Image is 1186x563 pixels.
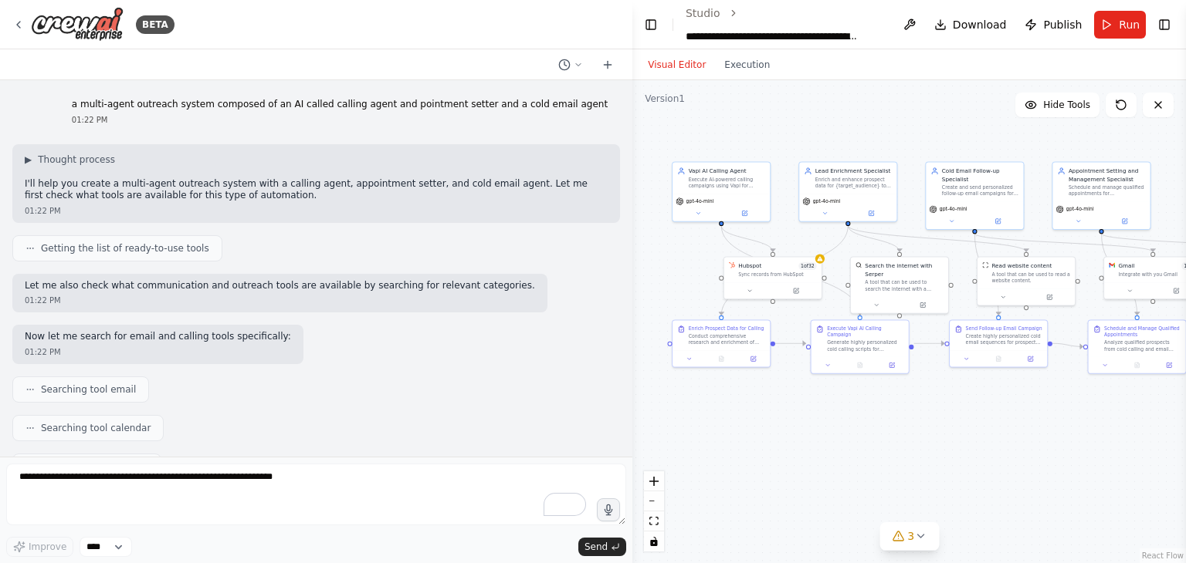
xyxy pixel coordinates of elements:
[686,7,720,19] a: Studio
[717,226,864,315] g: Edge from 0906748f-b999-4db8-953e-894686f33f47 to 6abfd6c8-f5ed-4c53-8b9a-2130555bb027
[585,541,608,553] span: Send
[41,383,136,396] span: Searching tool email
[928,11,1013,39] button: Download
[136,15,175,34] div: BETA
[729,262,735,268] img: HubSpot
[1119,262,1135,270] div: Gmail
[25,153,32,166] span: ▶
[856,262,862,268] img: SerperDevTool
[992,271,1071,284] div: A tool that can be used to read a website content.
[940,206,967,212] span: gpt-4o-mini
[686,198,714,204] span: gpt-4o-mini
[815,177,892,189] div: Enrich and enhance prospect data for {target_audience} to support {company_name}'s cold calling c...
[1109,262,1115,268] img: Gmail
[578,538,626,556] button: Send
[1094,11,1146,39] button: Run
[914,339,945,347] g: Edge from 6abfd6c8-f5ed-4c53-8b9a-2130555bb027 to 4cb9b724-9326-4ef2-bf20-f872d071244b
[925,161,1024,230] div: Cold Email Follow-up SpecialistCreate and send personalized follow-up email campaigns for {target...
[1027,292,1072,302] button: Open in side panel
[72,99,608,111] p: a multi-agent outreach system composed of an AI called calling agent and pointment setter and a c...
[31,7,124,42] img: Logo
[25,153,115,166] button: ▶Thought process
[843,360,876,369] button: No output available
[1052,339,1083,350] g: Edge from 4cb9b724-9326-4ef2-bf20-f872d071244b to 372754b2-2d9a-444e-8b87-de0a29e48b04
[971,234,1002,315] g: Edge from dc5601df-195b-4a80-b8c1-415aa63ae3e7 to 4cb9b724-9326-4ef2-bf20-f872d071244b
[813,198,841,204] span: gpt-4o-mini
[844,226,1030,252] g: Edge from 165c56b3-8da1-40ba-a4ff-3e5524324c29 to 48d7f4de-ebff-48c0-afad-a9a29ad8ac3c
[72,114,608,126] div: 01:22 PM
[1142,551,1184,560] a: React Flow attribution
[811,320,910,374] div: Execute Vapi AI Calling CampaignGenerate highly personalized cold calling scripts for {target_aud...
[645,93,685,105] div: Version 1
[966,333,1042,346] div: Create highly personalized cold email sequences for prospects who didn't book demos during cold c...
[1104,325,1181,338] div: Schedule and Manage Qualified Appointments
[907,528,914,544] span: 3
[6,537,73,557] button: Improve
[1018,11,1088,39] button: Publish
[798,161,897,221] div: Lead Enrichment SpecialistEnrich and enhance prospect data for {target_audience} to support {comp...
[827,325,903,338] div: Execute Vapi AI Calling Campaign
[1069,167,1145,184] div: Appointment Setting and Management Specialist
[1120,360,1154,369] button: No output available
[982,262,988,268] img: ScrapeWebsiteTool
[879,522,939,551] button: 3
[827,339,903,352] div: Generate highly personalized cold calling scripts for {target_audience} representing {company_nam...
[717,226,852,315] g: Edge from 165c56b3-8da1-40ba-a4ff-3e5524324c29 to 52d1bd59-924f-4de2-8c14-95e4fabf1e47
[41,242,209,255] span: Getting the list of ready-to-use tools
[1104,339,1181,352] div: Analyze qualified prospects from cold calling and email campaigns to schedule appropriate appoint...
[1103,217,1147,226] button: Open in side panel
[25,205,608,217] div: 01:22 PM
[1043,17,1082,32] span: Publish
[900,300,945,309] button: Open in side panel
[38,153,115,166] span: Thought process
[1156,360,1183,369] button: Open in side panel
[992,262,1052,270] div: Read website content
[740,354,767,363] button: Open in side panel
[966,325,1042,332] div: Send Follow-up Email Campaign
[25,178,608,202] p: I'll help you create a multi-agent outreach system with a calling agent, appointment setter, and ...
[775,339,806,347] g: Edge from 52d1bd59-924f-4de2-8c14-95e4fabf1e47 to 6abfd6c8-f5ed-4c53-8b9a-2130555bb027
[971,234,1157,252] g: Edge from dc5601df-195b-4a80-b8c1-415aa63ae3e7 to 576cd21a-3f6e-40d3-ae59-73e9404e18ad
[1052,161,1151,230] div: Appointment Setting and Management SpecialistSchedule and manage qualified appointments for {targ...
[6,464,626,525] textarea: To enrich screen reader interactions, please activate Accessibility in Grammarly extension settings
[717,226,777,252] g: Edge from 0906748f-b999-4db8-953e-894686f33f47 to f540dcd3-2341-4d0c-a915-1b1c2b5ff898
[722,208,767,217] button: Open in side panel
[41,422,151,434] span: Searching tool calendar
[644,531,664,551] button: toggle interactivity
[715,56,779,74] button: Execution
[949,320,1048,368] div: Send Follow-up Email CampaignCreate highly personalized cold email sequences for prospects who di...
[672,320,771,368] div: Enrich Prospect Data for CallingConduct comprehensive research and enrichment of prospects within...
[1015,93,1100,117] button: Hide Tools
[774,286,818,295] button: Open in side panel
[879,360,906,369] button: Open in side panel
[644,471,664,551] div: React Flow controls
[25,295,535,306] div: 01:22 PM
[689,333,765,346] div: Conduct comprehensive research and enrichment of prospects within {target_audience} for {company_...
[597,498,620,521] button: Click to speak your automation idea
[689,167,765,175] div: Vapi AI Calling Agent
[849,208,894,217] button: Open in side panel
[1069,184,1145,197] div: Schedule and manage qualified appointments for {target_audience} who showed interest during cold ...
[672,161,771,221] div: Vapi AI Calling AgentExecute AI-powered calling campaigns using Vapi for {target_audience} repres...
[1155,14,1174,35] button: Show right sidebar
[976,217,1021,226] button: Open in side panel
[25,331,291,343] p: Now let me search for email and calling tools specifically:
[815,167,892,175] div: Lead Enrichment Specialist
[866,262,944,278] div: Search the internet with Serper
[1098,234,1141,315] g: Edge from 095a3d94-0913-4e81-b30e-97bb7c23459c to 372754b2-2d9a-444e-8b87-de0a29e48b04
[1017,354,1044,363] button: Open in side panel
[942,167,1018,184] div: Cold Email Follow-up Specialist
[982,354,1015,363] button: No output available
[738,262,761,270] div: Hubspot
[798,262,817,270] span: Number of enabled actions
[866,279,944,292] div: A tool that can be used to search the internet with a search_query. Supports different search typ...
[953,17,1007,32] span: Download
[942,184,1018,197] div: Create and send personalized follow-up email campaigns for {target_audience} when cold calling at...
[25,346,291,358] div: 01:22 PM
[1066,206,1094,212] span: gpt-4o-mini
[850,256,949,313] div: SerperDevToolSearch the internet with SerperA tool that can be used to search the internet with a...
[1119,17,1140,32] span: Run
[689,177,765,189] div: Execute AI-powered calling campaigns using Vapi for {target_audience} representing {company_name}...
[844,226,903,252] g: Edge from 165c56b3-8da1-40ba-a4ff-3e5524324c29 to c9120608-5a05-4f56-a669-5294aa80a7d9
[644,511,664,531] button: fit view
